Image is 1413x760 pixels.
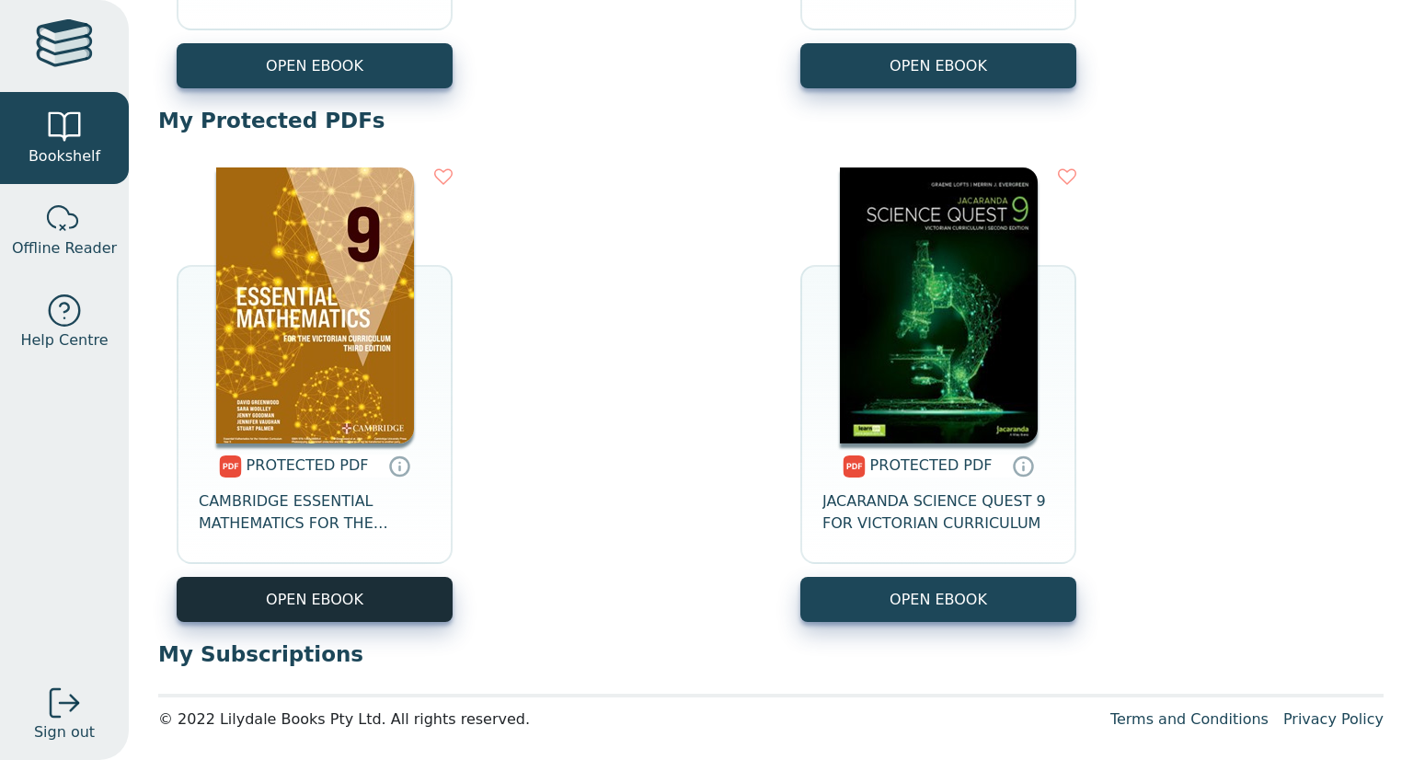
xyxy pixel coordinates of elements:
span: Sign out [34,721,95,743]
span: CAMBRIDGE ESSENTIAL MATHEMATICS FOR THE VICTORIAN CURRICULUM YEAR 9 3E [199,490,431,535]
img: pdf.svg [219,455,242,478]
span: PROTECTED PDF [247,456,369,474]
button: OPEN EBOOK [800,43,1076,88]
div: © 2022 Lilydale Books Pty Ltd. All rights reserved. [158,708,1096,731]
a: Terms and Conditions [1110,710,1269,728]
span: Offline Reader [12,237,117,259]
span: PROTECTED PDF [870,456,993,474]
img: pdf.svg [843,455,866,478]
span: JACARANDA SCIENCE QUEST 9 FOR VICTORIAN CURRICULUM [822,490,1054,535]
span: Bookshelf [29,145,100,167]
a: OPEN EBOOK [177,577,453,622]
img: 4d3ee6f9-c5d0-470b-adb9-4851ebf32eae.jpg [840,167,1038,443]
a: Protected PDFs cannot be printed, copied or shared. They can be accessed online through Education... [388,455,410,477]
img: b673ef71-8de6-4ac1-b5e1-0d307aac8e6f.jpg [216,167,414,443]
p: My Subscriptions [158,640,1384,668]
p: My Protected PDFs [158,107,1384,134]
button: OPEN EBOOK [177,43,453,88]
a: OPEN EBOOK [800,577,1076,622]
span: Help Centre [20,329,108,351]
a: Protected PDFs cannot be printed, copied or shared. They can be accessed online through Education... [1012,455,1034,477]
a: Privacy Policy [1283,710,1384,728]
